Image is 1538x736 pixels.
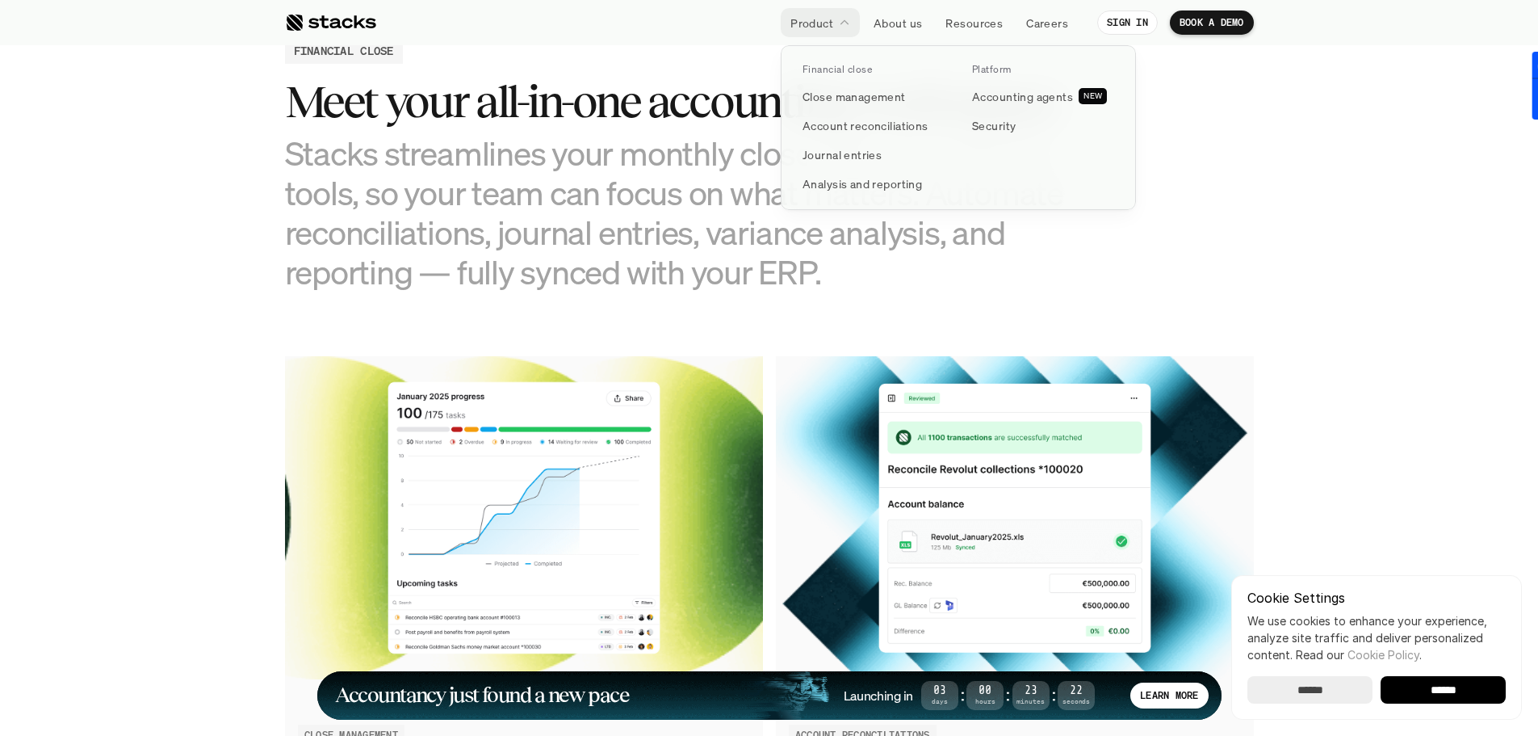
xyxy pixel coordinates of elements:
p: Product [790,15,833,32]
h1: Accountancy just found a new pace [335,686,630,704]
p: Careers [1026,15,1068,32]
a: SIGN IN [1097,11,1158,35]
p: LEARN MORE [1140,690,1198,701]
a: BOOK A DEMO [1170,11,1254,35]
h2: FINANCIAL CLOSE [294,42,394,59]
strong: : [1004,686,1012,704]
a: Privacy Policy [191,374,262,385]
p: Financial close [803,64,872,75]
p: Platform [972,64,1012,75]
a: Cookie Policy [1347,648,1419,662]
p: About us [874,15,922,32]
p: We use cookies to enhance your experience, analyze site traffic and deliver personalized content. [1247,612,1506,663]
p: SIGN IN [1107,17,1148,28]
h3: Stacks streamlines your monthly close with AI-powered tools, so your team can focus on what matte... [285,133,1092,292]
span: 00 [966,687,1004,696]
strong: : [958,686,966,704]
h3: Meet your all-in-one accounting workspace [285,77,1092,127]
span: 22 [1058,687,1095,696]
p: Close management [803,88,906,105]
p: Cookie Settings [1247,591,1506,604]
a: About us [864,8,932,37]
p: Security [972,117,1016,134]
a: Account reconciliations [793,111,954,140]
a: Resources [936,8,1012,37]
a: Careers [1016,8,1078,37]
p: Resources [945,15,1003,32]
span: 03 [921,687,958,696]
h4: Launching in [844,687,913,704]
a: Journal entries [793,140,954,169]
h2: NEW [1083,91,1102,101]
span: Hours [966,699,1004,704]
span: Days [921,699,958,704]
p: Journal entries [803,146,882,163]
a: Accountancy just found a new paceLaunching in03Days:00Hours:23Minutes:22SecondsLEARN MORE [317,671,1222,720]
span: Seconds [1058,699,1095,704]
span: 23 [1012,687,1050,696]
a: Analysis and reporting [793,169,954,198]
p: Account reconciliations [803,117,928,134]
a: Close management [793,82,954,111]
a: Security [962,111,1124,140]
p: Analysis and reporting [803,175,922,192]
p: BOOK A DEMO [1180,17,1244,28]
span: Minutes [1012,699,1050,704]
p: Accounting agents [972,88,1073,105]
a: Accounting agentsNEW [962,82,1124,111]
span: Read our . [1296,648,1422,662]
strong: : [1050,686,1058,704]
